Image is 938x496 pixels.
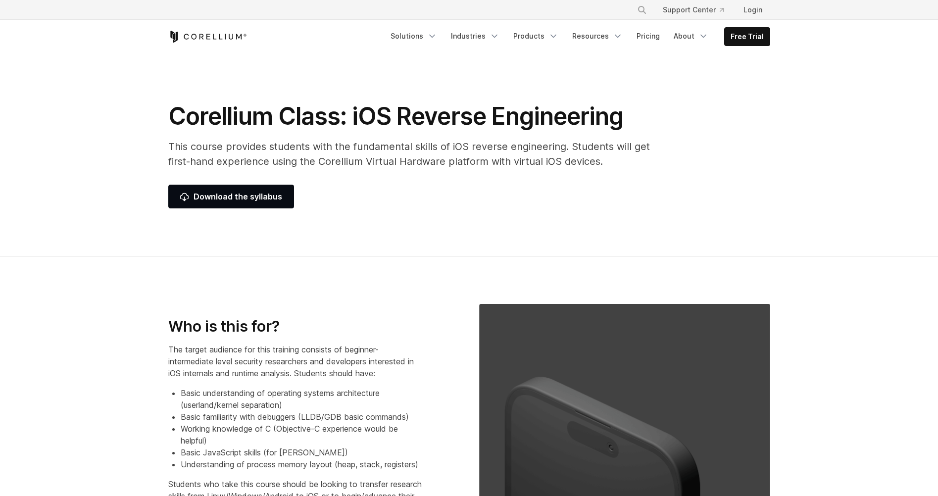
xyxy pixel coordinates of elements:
a: Free Trial [725,28,770,46]
a: Corellium Home [168,31,247,43]
button: Search [633,1,651,19]
div: Navigation Menu [385,27,770,46]
li: Basic JavaScript skills (for [PERSON_NAME]) [181,446,422,458]
a: Products [507,27,564,45]
a: Login [736,1,770,19]
p: The target audience for this training consists of beginner-intermediate level security researcher... [168,344,422,379]
h1: Corellium Class: iOS Reverse Engineering [168,101,663,131]
li: Basic familiarity with debuggers (LLDB/GDB basic commands) [181,411,422,423]
li: Working knowledge of C (Objective-C experience would be helpful) [181,423,422,446]
a: Industries [445,27,505,45]
a: Support Center [655,1,732,19]
div: Navigation Menu [625,1,770,19]
a: Solutions [385,27,443,45]
a: About [668,27,714,45]
span: Download the syllabus [180,191,282,202]
li: Basic understanding of operating systems architecture (userland/kernel separation) [181,387,422,411]
h3: Who is this for? [168,317,422,336]
a: Resources [566,27,629,45]
p: This course provides students with the fundamental skills of iOS reverse engineering. Students wi... [168,139,663,169]
a: Download the syllabus [168,185,294,208]
a: Pricing [631,27,666,45]
li: Understanding of process memory layout (heap, stack, registers) [181,458,422,470]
